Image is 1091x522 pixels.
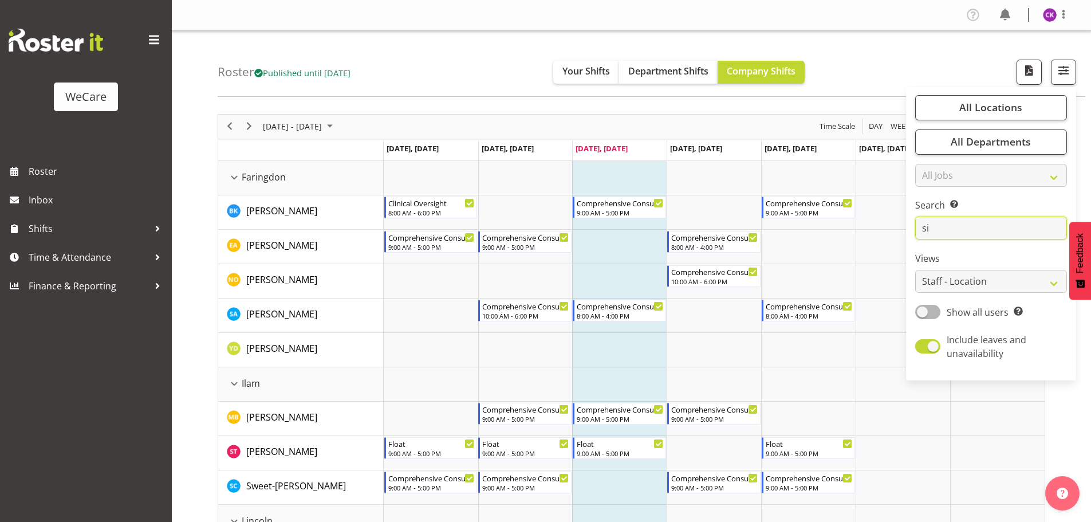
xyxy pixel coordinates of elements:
img: Rosterit website logo [9,29,103,52]
button: Department Shifts [619,61,718,84]
div: 9:00 AM - 5:00 PM [671,414,758,423]
div: 9:00 AM - 5:00 PM [388,242,475,252]
div: Simone Turner"s event - Float Begin From Monday, October 6, 2025 at 9:00:00 AM GMT+13:00 Ends At ... [384,437,478,459]
div: Sweet-Lin Chan"s event - Comprehensive Consult Begin From Thursday, October 9, 2025 at 9:00:00 AM... [667,472,761,493]
div: Comprehensive Consult [671,403,758,415]
span: All Locations [959,100,1022,114]
div: 9:00 AM - 5:00 PM [766,208,852,217]
div: Ena Advincula"s event - Comprehensive Consult 9-5 Begin From Monday, October 6, 2025 at 9:00:00 A... [384,231,478,253]
div: Sarah Abbott"s event - Comprehensive Consult 10-6 Begin From Tuesday, October 7, 2025 at 10:00:00... [478,300,572,321]
div: Simone Turner"s event - Float Begin From Friday, October 10, 2025 at 9:00:00 AM GMT+13:00 Ends At... [762,437,855,459]
div: Comprehensive Consult 9-5 [482,231,569,243]
div: Float [766,438,852,449]
div: Comprehensive Consult 10-6 [671,266,758,277]
div: 8:00 AM - 6:00 PM [388,208,475,217]
span: Include leaves and unavailability [947,333,1026,360]
div: Simone Turner"s event - Float Begin From Tuesday, October 7, 2025 at 9:00:00 AM GMT+13:00 Ends At... [478,437,572,459]
div: Clinical Oversight [388,197,475,209]
div: Comprehensive Consult [671,472,758,484]
span: [DATE], [DATE] [765,143,817,154]
div: Comprehensive Consult [766,472,852,484]
div: Matthew Brewer"s event - Comprehensive Consult Begin From Wednesday, October 8, 2025 at 9:00:00 A... [573,403,666,425]
span: [DATE], [DATE] [482,143,534,154]
div: Comprehensive Consult [577,403,663,415]
label: Views [915,252,1067,265]
span: Department Shifts [628,65,708,77]
div: Natasha Ottley"s event - Comprehensive Consult 10-6 Begin From Thursday, October 9, 2025 at 10:00... [667,265,761,287]
div: Ena Advincula"s event - Comprehensive Consult 9-5 Begin From Tuesday, October 7, 2025 at 9:00:00 ... [478,231,572,253]
div: Comprehensive Consult [388,472,475,484]
div: 9:00 AM - 5:00 PM [766,449,852,458]
span: Shifts [29,220,149,237]
button: All Locations [915,95,1067,120]
div: Sweet-Lin Chan"s event - Comprehensive Consult Begin From Friday, October 10, 2025 at 9:00:00 AM ... [762,472,855,493]
div: Sweet-Lin Chan"s event - Comprehensive Consult Begin From Monday, October 6, 2025 at 9:00:00 AM G... [384,472,478,493]
img: chloe-kim10479.jpg [1043,8,1057,22]
div: Float [577,438,663,449]
a: [PERSON_NAME] [246,410,317,424]
span: [PERSON_NAME] [246,239,317,252]
span: Week [889,119,911,134]
span: Published until [DATE] [254,67,350,79]
h4: Roster [218,65,350,79]
span: Time & Attendance [29,249,149,266]
button: Company Shifts [718,61,805,84]
div: 9:00 AM - 5:00 PM [388,483,475,492]
button: Previous [222,119,238,134]
td: Sweet-Lin Chan resource [218,470,384,505]
button: Timeline Day [867,119,885,134]
span: [PERSON_NAME] [246,308,317,320]
button: Your Shifts [553,61,619,84]
span: Finance & Reporting [29,277,149,295]
div: Comprehensive Consult 9-5 [766,197,852,209]
button: Time Scale [818,119,857,134]
div: next period [239,115,259,139]
button: Feedback - Show survey [1069,222,1091,300]
div: Brian Ko"s event - Clinical Oversight Begin From Monday, October 6, 2025 at 8:00:00 AM GMT+13:00 ... [384,197,478,218]
span: Show all users [947,306,1009,319]
div: 9:00 AM - 5:00 PM [766,483,852,492]
img: help-xxl-2.png [1057,488,1068,499]
div: Sarah Abbott"s event - Comprehensive Consult 8-4 Begin From Wednesday, October 8, 2025 at 8:00:00... [573,300,666,321]
div: Comprehensive Consult 10-6 [482,300,569,312]
span: [PERSON_NAME] [246,205,317,217]
td: Sarah Abbott resource [218,299,384,333]
td: Simone Turner resource [218,436,384,470]
td: Matthew Brewer resource [218,402,384,436]
button: Timeline Week [889,119,912,134]
button: Download a PDF of the roster according to the set date range. [1017,60,1042,85]
a: Sweet-[PERSON_NAME] [246,479,346,493]
span: [PERSON_NAME] [246,411,317,423]
div: 8:00 AM - 4:00 PM [671,242,758,252]
button: All Departments [915,129,1067,155]
div: 9:00 AM - 5:00 PM [482,483,569,492]
td: Natasha Ottley resource [218,264,384,299]
span: Faringdon [242,170,286,184]
span: [PERSON_NAME] [246,342,317,355]
span: Your Shifts [562,65,610,77]
span: Feedback [1075,233,1085,273]
div: Comprehensive Consult 8-4 [766,300,852,312]
div: 9:00 AM - 5:00 PM [577,414,663,423]
span: Day [868,119,884,134]
span: Inbox [29,191,166,209]
span: Company Shifts [727,65,795,77]
span: [DATE], [DATE] [670,143,722,154]
div: 9:00 AM - 5:00 PM [388,449,475,458]
span: Roster [29,163,166,180]
a: [PERSON_NAME] [246,307,317,321]
span: [DATE], [DATE] [387,143,439,154]
div: Comprehensive Consult 8-4 [577,300,663,312]
span: All Departments [951,135,1031,148]
span: [PERSON_NAME] [246,445,317,458]
div: 9:00 AM - 5:00 PM [671,483,758,492]
div: Float [482,438,569,449]
a: [PERSON_NAME] [246,273,317,286]
div: 9:00 AM - 5:00 PM [482,449,569,458]
div: Float [388,438,475,449]
div: Sarah Abbott"s event - Comprehensive Consult 8-4 Begin From Friday, October 10, 2025 at 8:00:00 A... [762,300,855,321]
div: Comprehensive Consult 8-4 [671,231,758,243]
span: Sweet-[PERSON_NAME] [246,480,346,492]
button: Next [242,119,257,134]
